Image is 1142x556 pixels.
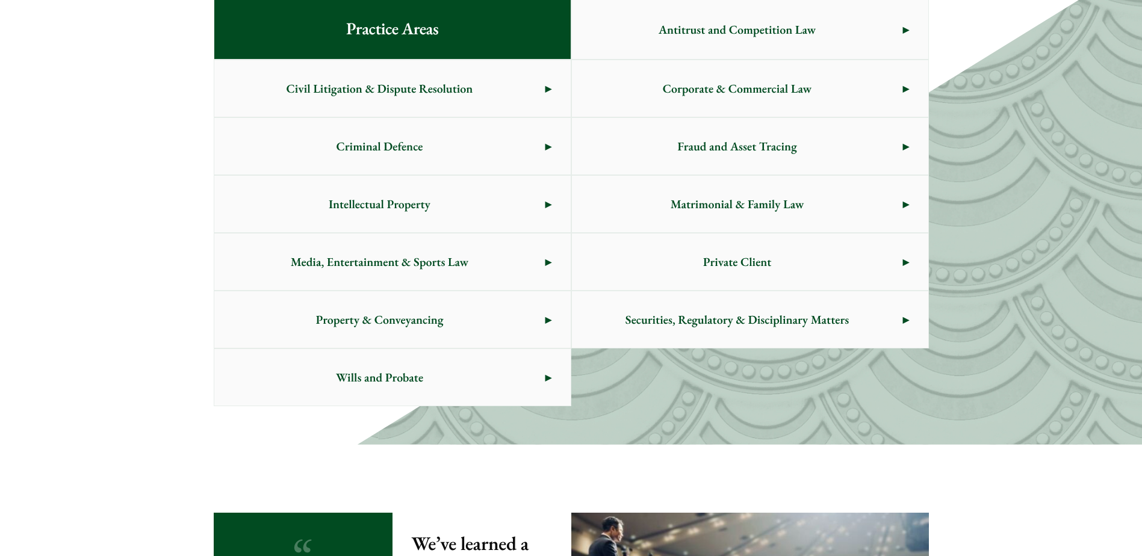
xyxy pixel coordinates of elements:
[572,1,903,58] span: Antitrust and Competition Law
[572,176,928,232] a: Matrimonial & Family Law
[214,291,545,348] span: Property & Conveyancing
[214,176,545,232] span: Intellectual Property
[572,233,903,290] span: Private Client
[572,118,928,175] a: Fraud and Asset Tracing
[572,60,903,117] span: Corporate & Commercial Law
[214,60,545,117] span: Civil Litigation & Dispute Resolution
[214,118,571,175] a: Criminal Defence
[214,176,571,232] a: Intellectual Property
[214,349,571,406] a: Wills and Probate
[572,291,928,348] a: Securities, Regulatory & Disciplinary Matters
[214,233,571,290] a: Media, Entertainment & Sports Law
[572,233,928,290] a: Private Client
[572,291,903,348] span: Securities, Regulatory & Disciplinary Matters
[214,291,571,348] a: Property & Conveyancing
[572,176,903,232] span: Matrimonial & Family Law
[214,60,571,117] a: Civil Litigation & Dispute Resolution
[572,118,903,175] span: Fraud and Asset Tracing
[572,60,928,117] a: Corporate & Commercial Law
[214,349,545,406] span: Wills and Probate
[214,118,545,175] span: Criminal Defence
[214,233,545,290] span: Media, Entertainment & Sports Law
